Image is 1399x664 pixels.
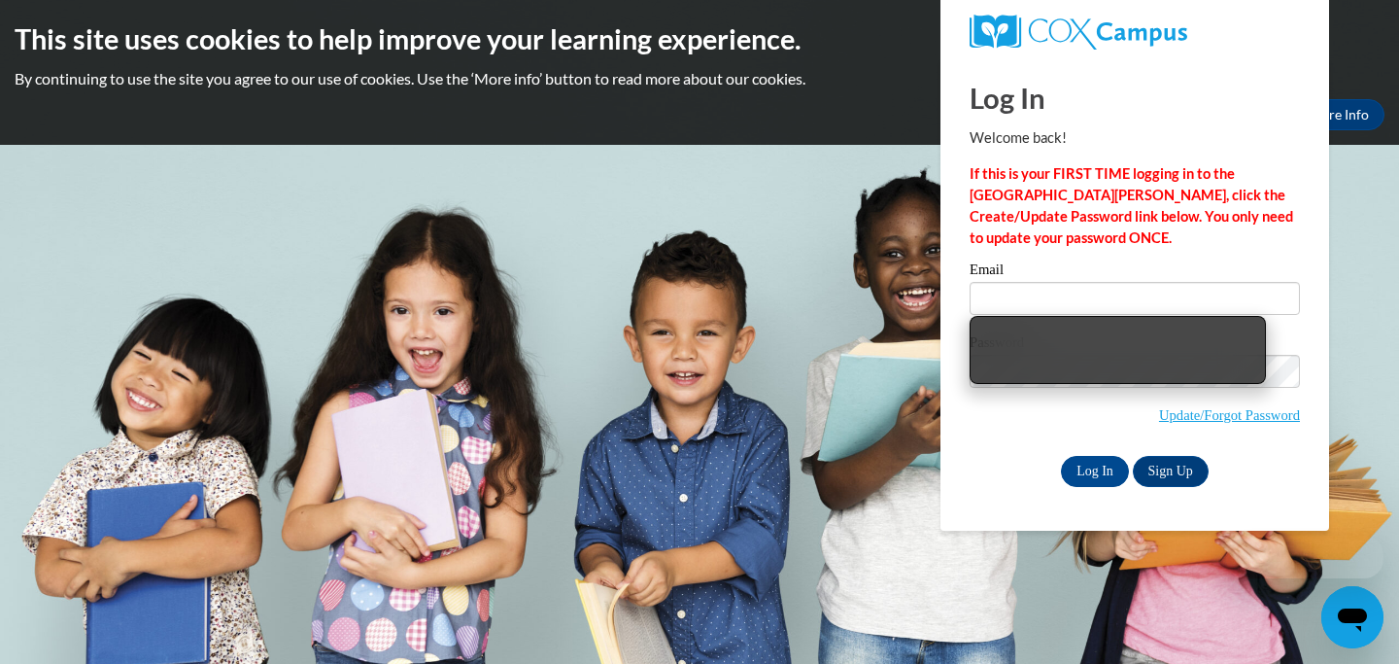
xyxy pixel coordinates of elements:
[970,262,1300,282] label: Email
[970,78,1300,118] h1: Log In
[1133,456,1209,487] a: Sign Up
[15,68,1384,89] p: By continuing to use the site you agree to our use of cookies. Use the ‘More info’ button to read...
[1293,99,1384,130] a: More Info
[970,15,1300,50] a: COX Campus
[1226,536,1383,578] iframe: Message from company
[970,127,1300,149] p: Welcome back!
[1159,407,1300,423] a: Update/Forgot Password
[1321,586,1383,648] iframe: Button to launch messaging window
[970,165,1293,246] strong: If this is your FIRST TIME logging in to the [GEOGRAPHIC_DATA][PERSON_NAME], click the Create/Upd...
[15,19,1384,58] h2: This site uses cookies to help improve your learning experience.
[970,15,1187,50] img: COX Campus
[1061,456,1129,487] input: Log In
